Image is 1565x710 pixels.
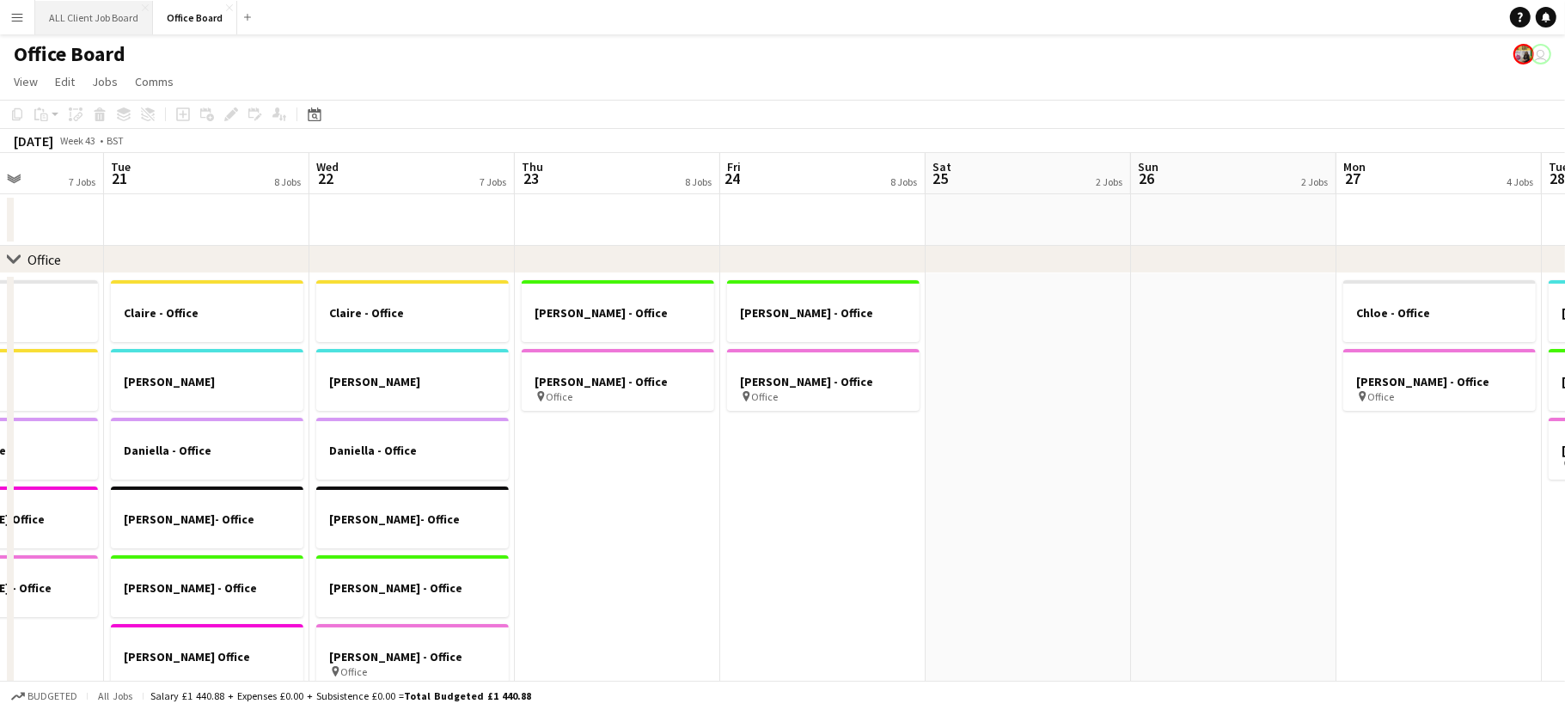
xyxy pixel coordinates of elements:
[128,70,180,93] a: Comms
[1507,175,1533,188] div: 4 Jobs
[95,689,136,702] span: All jobs
[316,649,509,664] h3: [PERSON_NAME] - Office
[522,280,714,342] app-job-card: [PERSON_NAME] - Office
[316,580,509,596] h3: [PERSON_NAME] - Office
[727,374,920,389] h3: [PERSON_NAME] - Office
[111,374,303,389] h3: [PERSON_NAME]
[724,168,741,188] span: 24
[727,159,741,174] span: Fri
[316,624,509,686] app-job-card: [PERSON_NAME] - Office Office
[111,580,303,596] h3: [PERSON_NAME] - Office
[522,374,714,389] h3: [PERSON_NAME] - Office
[316,511,509,527] h3: [PERSON_NAME]- Office
[111,649,303,664] h3: [PERSON_NAME] Office
[316,443,509,458] h3: Daniella - Office
[28,690,77,702] span: Budgeted
[55,74,75,89] span: Edit
[685,175,712,188] div: 8 Jobs
[1368,390,1395,403] span: Office
[85,70,125,93] a: Jobs
[274,175,301,188] div: 8 Jobs
[727,349,920,411] app-job-card: [PERSON_NAME] - Office Office
[111,511,303,527] h3: [PERSON_NAME]- Office
[69,175,95,188] div: 7 Jobs
[111,349,303,411] app-job-card: [PERSON_NAME]
[1341,168,1366,188] span: 27
[92,74,118,89] span: Jobs
[314,168,339,188] span: 22
[107,134,124,147] div: BST
[930,168,951,188] span: 25
[108,168,131,188] span: 21
[404,689,531,702] span: Total Budgeted £1 440.88
[727,305,920,321] h3: [PERSON_NAME] - Office
[1096,175,1122,188] div: 2 Jobs
[1301,175,1328,188] div: 2 Jobs
[316,555,509,617] app-job-card: [PERSON_NAME] - Office
[752,390,779,403] span: Office
[111,555,303,617] app-job-card: [PERSON_NAME] - Office
[135,74,174,89] span: Comms
[57,134,100,147] span: Week 43
[519,168,543,188] span: 23
[111,159,131,174] span: Tue
[1513,44,1534,64] app-user-avatar: Nicki Neale
[316,374,509,389] h3: [PERSON_NAME]
[316,349,509,411] app-job-card: [PERSON_NAME]
[341,665,368,678] span: Office
[1135,168,1158,188] span: 26
[111,418,303,480] app-job-card: Daniella - Office
[522,305,714,321] h3: [PERSON_NAME] - Office
[932,159,951,174] span: Sat
[316,159,339,174] span: Wed
[35,1,153,34] button: ALL Client Job Board
[547,390,573,403] span: Office
[316,487,509,548] app-job-card: [PERSON_NAME]- Office
[1343,305,1536,321] h3: Chloe - Office
[316,280,509,342] app-job-card: Claire - Office
[111,305,303,321] h3: Claire - Office
[1531,44,1551,64] app-user-avatar: Nicole Palmer
[1343,349,1536,411] app-job-card: [PERSON_NAME] - Office Office
[111,624,303,686] app-job-card: [PERSON_NAME] Office
[1343,280,1536,342] app-job-card: Chloe - Office
[522,349,714,411] app-job-card: [PERSON_NAME] - Office Office
[7,70,45,93] a: View
[48,70,82,93] a: Edit
[111,280,303,342] app-job-card: Claire - Office
[727,280,920,342] app-job-card: [PERSON_NAME] - Office
[1343,159,1366,174] span: Mon
[9,687,80,706] button: Budgeted
[890,175,917,188] div: 8 Jobs
[28,251,61,268] div: Office
[14,41,125,67] h1: Office Board
[1343,374,1536,389] h3: [PERSON_NAME] - Office
[14,132,53,150] div: [DATE]
[14,74,38,89] span: View
[480,175,506,188] div: 7 Jobs
[150,689,531,702] div: Salary £1 440.88 + Expenses £0.00 + Subsistence £0.00 =
[111,443,303,458] h3: Daniella - Office
[316,305,509,321] h3: Claire - Office
[111,487,303,548] app-job-card: [PERSON_NAME]- Office
[316,418,509,480] app-job-card: Daniella - Office
[1138,159,1158,174] span: Sun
